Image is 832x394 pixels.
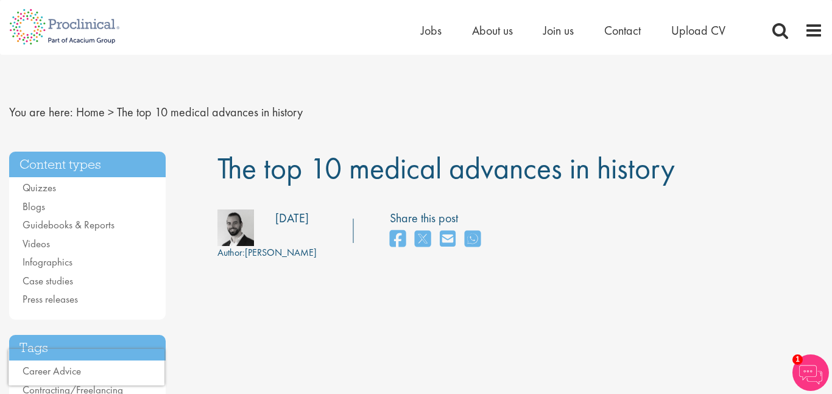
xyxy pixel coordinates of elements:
a: Jobs [421,23,442,38]
a: share on whats app [465,227,481,253]
a: share on facebook [390,227,406,253]
div: [PERSON_NAME] [217,246,317,260]
a: About us [472,23,513,38]
img: 76d2c18e-6ce3-4617-eefd-08d5a473185b [217,209,254,246]
span: The top 10 medical advances in history [217,149,675,188]
span: The top 10 medical advances in history [117,104,303,120]
span: > [108,104,114,120]
span: Author: [217,246,245,259]
a: Quizzes [23,181,56,194]
a: share on twitter [415,227,431,253]
a: Blogs [23,200,45,213]
div: [DATE] [275,209,309,227]
a: Videos [23,237,50,250]
span: 1 [792,354,803,365]
a: Upload CV [671,23,725,38]
a: share on email [440,227,456,253]
a: Press releases [23,292,78,306]
iframe: reCAPTCHA [9,349,164,385]
a: Join us [543,23,574,38]
span: You are here: [9,104,73,120]
a: breadcrumb link [76,104,105,120]
h3: Content types [9,152,166,178]
a: Case studies [23,274,73,287]
label: Share this post [390,209,487,227]
a: Infographics [23,255,72,269]
a: Guidebooks & Reports [23,218,115,231]
img: Chatbot [792,354,829,391]
a: Contact [604,23,641,38]
h3: Tags [9,335,166,361]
